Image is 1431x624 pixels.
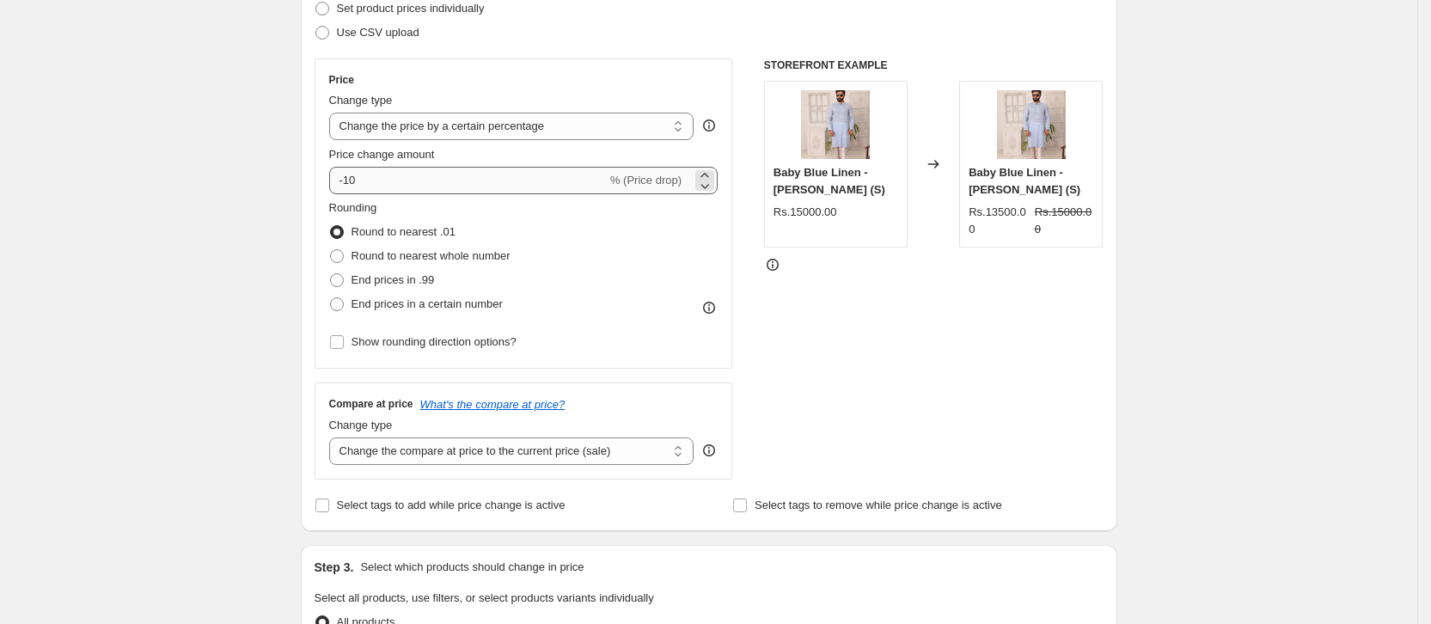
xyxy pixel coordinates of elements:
h3: Compare at price [329,397,413,411]
span: Set product prices individually [337,2,485,15]
span: Price change amount [329,148,435,161]
span: Round to nearest .01 [352,225,456,238]
span: Baby Blue Linen - [PERSON_NAME] (S) [969,166,1080,196]
div: help [700,117,718,134]
h2: Step 3. [315,559,354,576]
span: Rs.15000.00 [774,205,837,218]
span: % (Price drop) [610,174,682,187]
span: End prices in .99 [352,273,435,286]
div: help [700,442,718,459]
span: Rs.13500.00 [969,205,1026,236]
span: Use CSV upload [337,26,419,39]
h6: STOREFRONT EXAMPLE [764,58,1104,72]
img: mustafaadmani-010_80x.jpg [801,90,870,159]
span: Rs.15000.00 [1035,205,1092,236]
h3: Price [329,73,354,87]
img: mustafaadmani-010_80x.jpg [997,90,1066,159]
span: Select tags to remove while price change is active [755,499,1002,511]
span: Show rounding direction options? [352,335,517,348]
span: Change type [329,94,393,107]
span: Rounding [329,201,377,214]
span: Round to nearest whole number [352,249,511,262]
span: End prices in a certain number [352,297,503,310]
span: Select tags to add while price change is active [337,499,566,511]
input: -15 [329,167,607,194]
p: Select which products should change in price [360,559,584,576]
button: What's the compare at price? [420,398,566,411]
span: Select all products, use filters, or select products variants individually [315,591,654,604]
span: Change type [329,419,393,431]
span: Baby Blue Linen - [PERSON_NAME] (S) [774,166,885,196]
